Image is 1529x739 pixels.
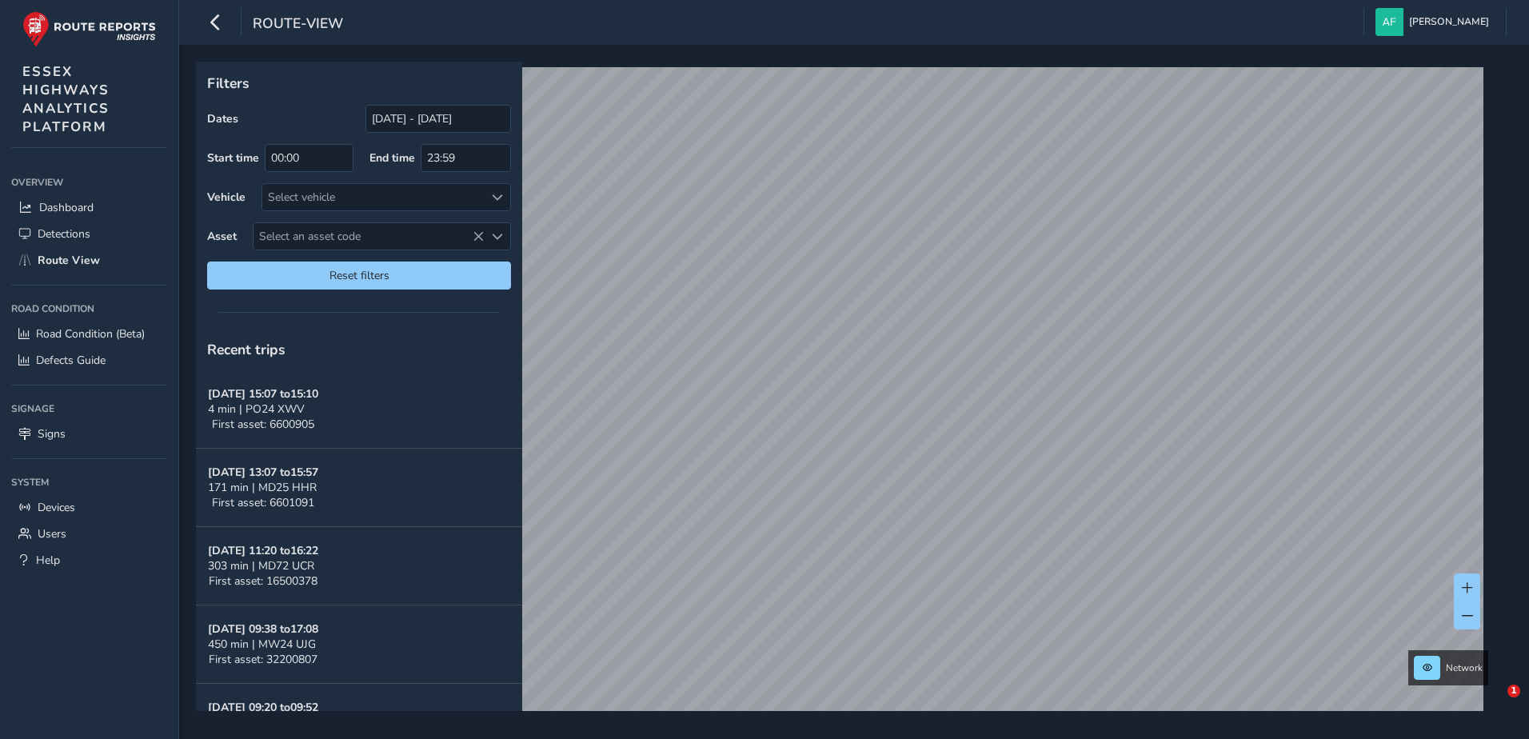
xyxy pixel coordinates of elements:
span: 171 min | MD25 HHR [208,480,317,495]
a: Help [11,547,167,573]
a: Dashboard [11,194,167,221]
strong: [DATE] 13:07 to 15:57 [208,465,318,480]
div: Signage [11,397,167,421]
span: Select an asset code [254,223,484,250]
a: Road Condition (Beta) [11,321,167,347]
label: Vehicle [207,190,246,205]
strong: [DATE] 15:07 to 15:10 [208,386,318,401]
span: Help [36,553,60,568]
span: Recent trips [207,340,285,359]
div: Select vehicle [262,184,484,210]
a: Signs [11,421,167,447]
button: [DATE] 15:07 to15:104 min | PO24 XWVFirst asset: 6600905 [196,370,522,449]
div: System [11,470,167,494]
iframe: Intercom live chat [1475,685,1513,723]
span: First asset: 32200807 [209,652,317,667]
span: 303 min | MD72 UCR [208,558,314,573]
label: Asset [207,229,237,244]
div: Select an asset code [484,223,510,250]
strong: [DATE] 09:20 to 09:52 [208,700,318,715]
a: Devices [11,494,167,521]
span: 450 min | MW24 UJG [208,637,316,652]
a: Defects Guide [11,347,167,373]
span: 1 [1507,685,1520,697]
img: diamond-layout [1375,8,1403,36]
div: Overview [11,170,167,194]
a: Detections [11,221,167,247]
button: Reset filters [207,262,511,290]
span: ESSEX HIGHWAYS ANALYTICS PLATFORM [22,62,110,136]
a: Users [11,521,167,547]
span: Dashboard [39,200,94,215]
label: Start time [207,150,259,166]
div: Road Condition [11,297,167,321]
span: First asset: 16500378 [209,573,317,589]
span: Defects Guide [36,353,106,368]
button: [PERSON_NAME] [1375,8,1495,36]
span: Signs [38,426,66,441]
label: Dates [207,111,238,126]
span: Users [38,526,66,541]
strong: [DATE] 11:20 to 16:22 [208,543,318,558]
span: Devices [38,500,75,515]
button: [DATE] 13:07 to15:57171 min | MD25 HHRFirst asset: 6601091 [196,449,522,527]
span: Road Condition (Beta) [36,326,145,342]
span: route-view [253,14,343,36]
span: Detections [38,226,90,242]
span: Route View [38,253,100,268]
span: Reset filters [219,268,499,283]
a: Route View [11,247,167,274]
label: End time [369,150,415,166]
p: Filters [207,73,511,94]
img: rr logo [22,11,156,47]
strong: [DATE] 09:38 to 17:08 [208,621,318,637]
span: 4 min | PO24 XWV [208,401,305,417]
button: [DATE] 09:38 to17:08450 min | MW24 UJGFirst asset: 32200807 [196,605,522,684]
span: First asset: 6601091 [212,495,314,510]
span: Network [1446,661,1483,674]
span: First asset: 6600905 [212,417,314,432]
canvas: Map [202,67,1483,729]
span: [PERSON_NAME] [1409,8,1489,36]
button: [DATE] 11:20 to16:22303 min | MD72 UCRFirst asset: 16500378 [196,527,522,605]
